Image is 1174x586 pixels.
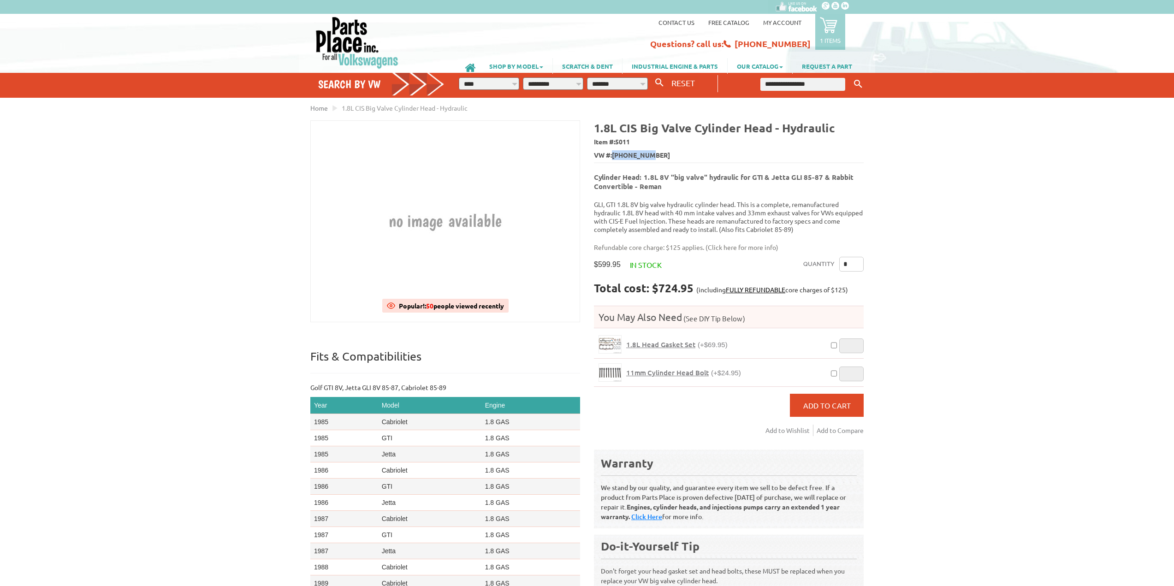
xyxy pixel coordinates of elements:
span: RESET [671,78,695,88]
a: Click Here [631,512,662,521]
b: Do-it-Yourself Tip [601,539,700,553]
p: GLI, GTI 1.8L 8V big valve hydraulic cylinder head. This is a complete, remanufactured hydraulic ... [594,200,864,233]
a: OUR CATALOG [728,58,792,74]
span: VW #: [594,149,864,162]
span: Item #: [594,136,864,149]
a: Click here for more info [708,243,776,251]
a: FULLY REFUNDABLE [726,285,785,294]
td: 1986 [310,479,378,495]
a: 1.8L Head Gasket Set(+$69.95) [626,340,728,349]
span: In stock [630,260,662,269]
img: View [387,302,395,310]
td: 1987 [310,543,378,559]
a: 1 items [815,14,845,50]
td: GTI [378,479,481,495]
td: 1.8 GAS [481,446,580,462]
span: $599.95 [594,260,621,269]
b: Engines, cylinder heads, and injections pumps carry an extended 1 year warranty. [601,503,840,521]
td: Cabriolet [378,559,481,575]
span: 1.8L Head Gasket Set [626,340,695,349]
td: GTI [378,430,481,446]
img: 11mm Cylinder Head Bolt [599,364,621,381]
a: 11mm Cylinder Head Bolt [599,363,622,381]
img: Parts Place Inc! [315,16,399,69]
td: 1.8 GAS [481,527,580,543]
a: 1.8L Head Gasket Set [599,335,622,353]
span: 11mm Cylinder Head Bolt [626,368,709,377]
p: 1 items [820,36,841,44]
button: RESET [668,76,699,89]
span: (+$24.95) [711,369,741,377]
button: Add to Cart [790,394,864,417]
td: 1985 [310,414,378,430]
span: 1.8L CIS Big Valve Cylinder Head - Hydraulic [342,104,468,112]
td: 1985 [310,430,378,446]
b: 1.8L CIS Big Valve Cylinder Head - Hydraulic [594,120,835,135]
td: Cabriolet [378,462,481,479]
span: 5011 [615,137,630,146]
th: Engine [481,397,580,414]
td: 1.8 GAS [481,430,580,446]
b: Cylinder Head: 1.8L 8V "big valve" hydraulic for GTI & Jetta GLI 85-87 & Rabbit Convertible - Reman [594,172,854,191]
td: Jetta [378,446,481,462]
td: 1.8 GAS [481,543,580,559]
p: Don't forget your head gasket set and head bolts, these MUST be replaced when you replace your VW... [601,558,857,586]
a: SCRATCH & DENT [553,58,622,74]
a: My Account [763,18,801,26]
th: Model [378,397,481,414]
td: 1.8 GAS [481,414,580,430]
div: Popular!: people viewed recently [399,299,504,313]
a: Add to Wishlist [765,425,813,436]
p: Golf GTI 8V, Jetta GLI 8V 85-87, Cabriolet 85-89 [310,383,580,392]
h4: Search by VW [318,77,445,91]
td: Cabriolet [378,414,481,430]
img: 1.8L CIS Big Valve Cylinder Head - Hydraulic [345,121,546,322]
button: Search By VW... [652,76,667,89]
td: 1987 [310,511,378,527]
th: Year [310,397,378,414]
td: 1.8 GAS [481,559,580,575]
span: 50 [426,302,433,310]
a: Free Catalog [708,18,749,26]
td: Jetta [378,495,481,511]
a: SHOP BY MODEL [480,58,552,74]
div: Warranty [601,456,857,471]
td: 1988 [310,559,378,575]
a: Add to Compare [817,425,864,436]
span: [PHONE_NUMBER] [612,150,670,160]
p: Fits & Compatibilities [310,349,580,373]
span: (+$69.95) [698,341,728,349]
td: GTI [378,527,481,543]
td: 1.8 GAS [481,479,580,495]
a: Home [310,104,328,112]
td: Jetta [378,543,481,559]
strong: Total cost: $724.95 [594,281,694,295]
button: Keyword Search [851,77,865,92]
img: 1.8L Head Gasket Set [599,336,621,353]
td: Cabriolet [378,511,481,527]
h4: You May Also Need [594,311,864,323]
p: Refundable core charge: $125 applies. ( ) [594,243,857,252]
label: Quantity [803,257,835,272]
a: Contact us [658,18,694,26]
td: 1987 [310,527,378,543]
p: We stand by our quality, and guarantee every item we sell to be defect free. If a product from Pa... [601,475,857,521]
td: 1986 [310,462,378,479]
a: REQUEST A PART [793,58,861,74]
a: INDUSTRIAL ENGINE & PARTS [623,58,727,74]
span: Add to Cart [803,401,851,410]
span: (See DIY Tip Below) [682,314,745,323]
a: 11mm Cylinder Head Bolt(+$24.95) [626,368,741,377]
td: 1985 [310,446,378,462]
td: 1.8 GAS [481,495,580,511]
td: 1986 [310,495,378,511]
td: 1.8 GAS [481,462,580,479]
td: 1.8 GAS [481,511,580,527]
span: (including core charges of $125) [696,285,848,294]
